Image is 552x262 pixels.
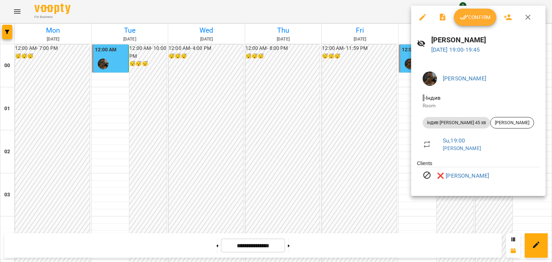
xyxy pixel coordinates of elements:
span: - Індив [423,94,442,101]
svg: Visit canceled [423,171,431,179]
h6: [PERSON_NAME] [431,34,540,46]
ul: Clients [417,160,540,187]
p: Room [423,102,534,109]
span: індив [PERSON_NAME] 45 хв [423,120,490,126]
a: ❌ [PERSON_NAME] [437,172,489,180]
a: [PERSON_NAME] [443,145,481,151]
a: [DATE] 19:00-19:45 [431,46,480,53]
span: [PERSON_NAME] [491,120,534,126]
a: [PERSON_NAME] [443,75,486,82]
span: Confirm [460,13,491,22]
button: Confirm [454,9,496,26]
div: [PERSON_NAME] [490,117,534,128]
a: Su , 19:00 [443,137,465,144]
img: 38836d50468c905d322a6b1b27ef4d16.jpg [423,71,437,86]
